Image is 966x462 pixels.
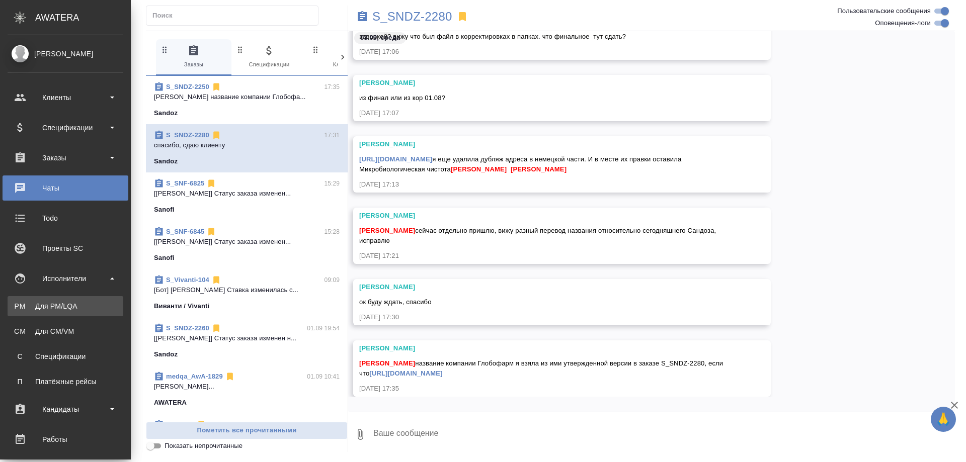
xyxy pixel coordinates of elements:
[146,365,348,414] div: medqa_AwA-182901.09 10:41[PERSON_NAME]...AWATERA
[166,276,209,284] a: S_Vivanti-104
[307,420,340,430] p: 28.08 17:21
[154,398,187,408] p: AWATERA
[359,78,736,88] div: [PERSON_NAME]
[235,45,303,69] span: Спецификации
[146,317,348,365] div: S_SNDZ-226001.09 19:54[[PERSON_NAME]] Статус заказа изменен н...Sandoz
[154,382,340,392] p: [PERSON_NAME]...
[359,108,736,118] div: [DATE] 17:07
[359,227,415,234] span: [PERSON_NAME]
[154,156,178,166] p: Sandoz
[359,251,736,261] div: [DATE] 17:21
[511,165,567,173] span: [PERSON_NAME]
[8,321,123,341] a: CMДля CM/VM
[359,343,736,353] div: [PERSON_NAME]
[211,82,221,92] svg: Отписаться
[154,108,178,118] p: Sandoz
[324,227,340,237] p: 15:28
[359,179,736,190] div: [DATE] 17:13
[3,206,128,231] a: Todo
[166,324,209,332] a: S_SNDZ-2260
[154,285,340,295] p: [Бот] [PERSON_NAME] Ставка изменилась с...
[359,359,725,377] span: название компании Глобофарм я взяла из ими утвержденной версии в заказе S_SNDZ-2280, если что
[8,402,123,417] div: Кандидаты
[8,432,123,447] div: Работы
[451,165,507,173] span: [PERSON_NAME]
[837,6,931,16] span: Пользовательские сообщения
[360,33,400,43] p: 03.09, среда
[146,422,348,439] button: Пометить все прочитанными
[359,312,736,322] div: [DATE] 17:30
[359,227,718,244] span: сейчас отдельно пришлю, вижу разный перевод названия относительно сегодняшнего Сандоза, исправлю
[8,120,123,135] div: Спецификации
[372,12,452,22] a: S_SNDZ-2280
[211,323,221,333] svg: Отписаться
[166,373,223,380] a: medqa_AwA-1829
[235,45,245,54] svg: Зажми и перетащи, чтобы поменять порядок вкладок
[307,372,340,382] p: 01.09 10:41
[359,155,432,163] a: [URL][DOMAIN_NAME]
[931,407,956,432] button: 🙏
[146,76,348,124] div: S_SNDZ-225017:35[PERSON_NAME] название компании Глобофа...Sandoz
[206,178,216,189] svg: Отписаться
[225,372,235,382] svg: Отписаться
[8,296,123,316] a: PMДля PM/LQA
[154,189,340,199] p: [[PERSON_NAME]] Статус заказа изменен...
[311,45,378,69] span: Клиенты
[166,131,209,139] a: S_SNDZ-2280
[8,180,123,196] div: Чаты
[3,236,128,261] a: Проекты SC
[8,48,123,59] div: [PERSON_NAME]
[875,18,931,28] span: Оповещения-логи
[154,349,178,359] p: Sandoz
[324,130,340,140] p: 17:31
[359,47,736,57] div: [DATE] 17:06
[146,414,348,462] div: S_BMT-428.08 17:21[[PERSON_NAME]] Статус заказа изменен на...БМТ
[8,346,123,366] a: ССпецификации
[13,351,118,361] div: Спецификации
[13,377,118,387] div: Платёжные рейсы
[307,323,340,333] p: 01.09 19:54
[8,271,123,286] div: Исполнители
[166,179,204,187] a: S_SNF-6825
[8,90,123,105] div: Клиенты
[359,359,415,367] span: [PERSON_NAME]
[154,237,340,247] p: [[PERSON_NAME]] Статус заказа изменен...
[3,175,128,201] a: Чаты
[160,45,227,69] span: Заказы
[154,140,340,150] p: спасибо, сдаю клиенту
[166,83,209,90] a: S_SNDZ-2250
[324,275,340,285] p: 09:09
[13,301,118,311] div: Для PM/LQA
[211,275,221,285] svg: Отписаться
[151,425,342,436] span: Пометить все прочитанными
[8,372,123,392] a: ППлатёжные рейсы
[196,420,206,430] svg: Отписаться
[8,150,123,165] div: Заказы
[154,333,340,343] p: [[PERSON_NAME]] Статус заказа изменен н...
[935,409,952,430] span: 🙏
[359,155,683,173] span: я еще удалила дубляж адреса в немецкой части. И в месте их правки оставила Микробиологическая чис...
[8,211,123,226] div: Todo
[369,369,442,377] a: [URL][DOMAIN_NAME]
[359,282,736,292] div: [PERSON_NAME]
[35,8,131,28] div: AWATERA
[154,301,209,311] p: Виванти / Vivanti
[324,178,340,189] p: 15:29
[311,45,320,54] svg: Зажми и перетащи, чтобы поменять порядок вкладок
[146,221,348,269] div: S_SNF-684515:28[[PERSON_NAME]] Статус заказа изменен...Sanofi
[146,124,348,172] div: S_SNDZ-228017:31спасибо, сдаю клиентуSandoz
[160,45,170,54] svg: Зажми и перетащи, чтобы поменять порядок вкладок
[146,172,348,221] div: S_SNF-682515:29[[PERSON_NAME]] Статус заказа изменен...Sanofi
[359,298,432,306] span: ок буду ждать, спасибо
[146,269,348,317] div: S_Vivanti-10409:09[Бот] [PERSON_NAME] Ставка изменилась с...Виванти / Vivanti
[359,211,736,221] div: [PERSON_NAME]
[8,241,123,256] div: Проекты SC
[359,384,736,394] div: [DATE] 17:35
[3,427,128,452] a: Работы
[165,441,243,451] span: Показать непрочитанные
[154,92,340,102] p: [PERSON_NAME] название компании Глобофа...
[152,9,318,23] input: Поиск
[154,205,175,215] p: Sanofi
[166,228,204,235] a: S_SNF-6845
